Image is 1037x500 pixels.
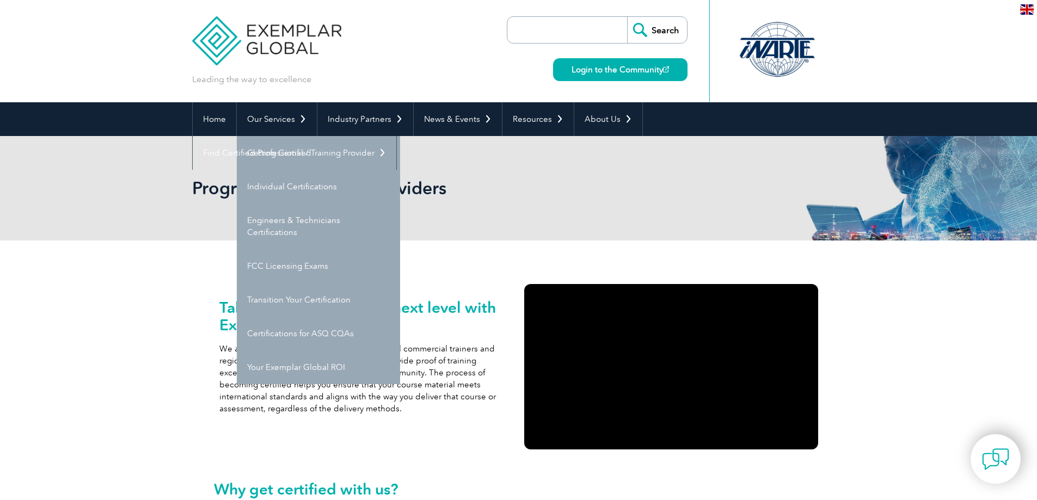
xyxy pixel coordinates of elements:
[414,102,502,136] a: News & Events
[219,299,513,334] h2: Take your courses to the next level with Exemplar Global
[193,102,236,136] a: Home
[502,102,574,136] a: Resources
[192,180,649,197] h2: Programs for Training Providers
[237,350,400,384] a: Your Exemplar Global ROI
[982,446,1009,473] img: contact-chat.png
[192,73,311,85] p: Leading the way to excellence
[219,343,513,415] p: We are proud to partner with large international commercial trainers and regional specialist trai...
[237,249,400,283] a: FCC Licensing Exams
[214,480,824,498] h2: Why get certified with us?
[663,66,669,72] img: open_square.png
[553,58,688,81] a: Login to the Community
[237,102,317,136] a: Our Services
[627,17,687,43] input: Search
[1020,4,1034,15] img: en
[237,283,400,317] a: Transition Your Certification
[237,317,400,350] a: Certifications for ASQ CQAs
[237,170,400,203] a: Individual Certifications
[574,102,642,136] a: About Us
[317,102,413,136] a: Industry Partners
[193,136,396,170] a: Find Certified Professional / Training Provider
[237,203,400,249] a: Engineers & Technicians Certifications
